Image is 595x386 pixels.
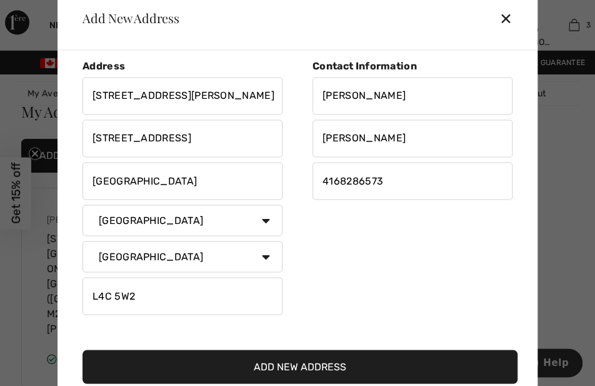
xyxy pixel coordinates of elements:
[82,77,282,114] input: Address line 1
[72,12,179,24] div: Add New Address
[82,277,282,315] input: Zip/Postal Code
[82,162,282,200] input: City
[82,60,282,72] div: Address
[28,9,54,20] span: Help
[312,162,512,200] input: Mobile
[82,119,282,157] input: Address line 2
[499,6,522,32] div: ✕
[312,77,512,114] input: First name
[312,119,512,157] input: Last name
[82,350,517,383] button: Add New Address
[312,60,512,72] div: Contact Information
